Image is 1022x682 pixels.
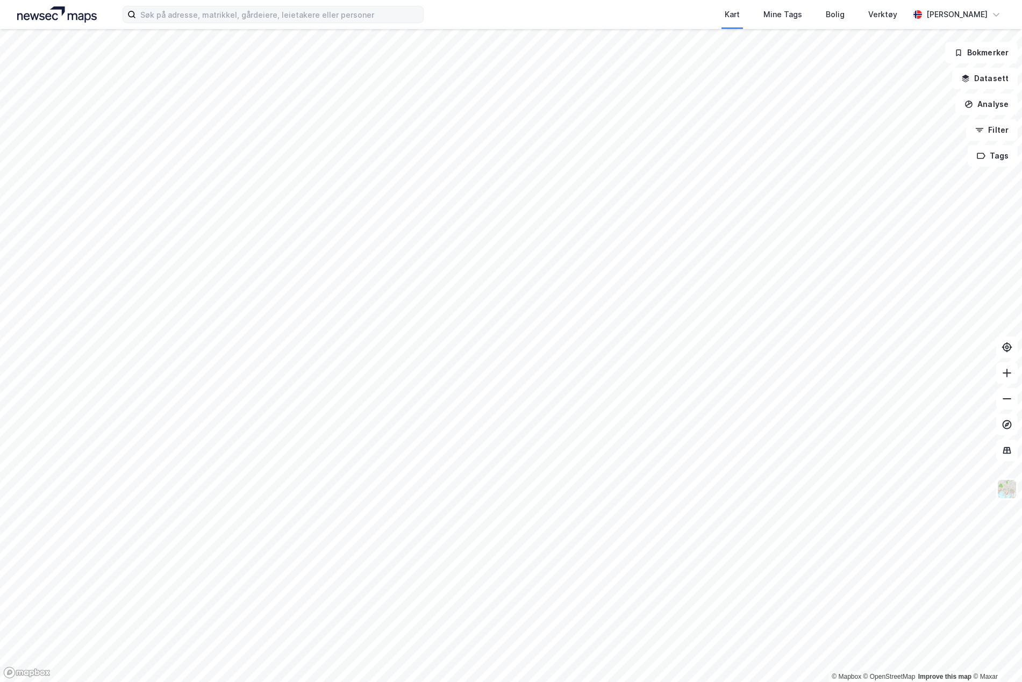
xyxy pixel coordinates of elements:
img: logo.a4113a55bc3d86da70a041830d287a7e.svg [17,6,97,23]
div: Kart [725,8,740,21]
a: Mapbox homepage [3,666,51,679]
button: Analyse [955,94,1018,115]
div: Kontrollprogram for chat [968,630,1022,682]
div: Bolig [826,8,845,21]
div: [PERSON_NAME] [926,8,988,21]
div: Verktøy [868,8,897,21]
button: Datasett [952,68,1018,89]
a: Mapbox [832,673,861,680]
button: Filter [966,119,1018,141]
iframe: Chat Widget [968,630,1022,682]
div: Mine Tags [763,8,802,21]
button: Bokmerker [945,42,1018,63]
input: Søk på adresse, matrikkel, gårdeiere, leietakere eller personer [136,6,423,23]
a: Improve this map [918,673,971,680]
button: Tags [968,145,1018,167]
a: OpenStreetMap [863,673,916,680]
img: Z [997,479,1017,499]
